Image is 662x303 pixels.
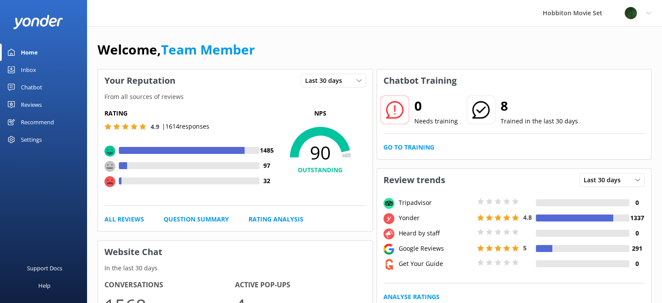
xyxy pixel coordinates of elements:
h3: Chatbot Training [377,69,463,92]
div: Reviews [21,96,42,113]
h4: 0 [629,198,645,208]
span: 5 [523,244,527,252]
p: In the last 30 days [98,263,373,273]
h4: 1337 [629,213,645,223]
div: Heard by staff [397,228,475,238]
h4: 32 [259,176,275,186]
div: Yonder [397,213,475,223]
a: Rating Analysis [249,214,303,224]
p: | 1614 responses [162,122,209,131]
h4: 0 [629,259,645,269]
h3: Review trends [377,169,452,191]
h4: 1485 [259,146,275,155]
img: 34-1625720359.png [624,7,637,20]
img: yonder-white-logo.png [13,15,63,29]
h4: 0 [629,228,645,238]
div: Google Reviews [397,244,475,253]
h4: Active Pop-ups [235,279,366,291]
div: Help [38,277,50,294]
div: Tripadvisor [397,198,475,208]
p: NPS [275,109,366,118]
span: Last 30 days [584,175,626,185]
h3: Website Chat [98,241,373,263]
div: Settings [21,131,42,148]
div: Support Docs [27,259,62,277]
span: 4.9 [151,123,159,131]
span: Last 30 days [305,76,347,85]
div: Inbox [21,61,36,78]
h4: OUTSTANDING [275,165,366,175]
h2: 8 [501,95,578,116]
div: Chatbot [21,78,42,96]
p: From all sources of reviews [98,92,373,102]
h4: Conversations [104,279,235,291]
p: Needs training [414,116,458,126]
h1: Welcome, [97,39,255,60]
h4: 291 [629,244,645,253]
a: Question Summary [164,214,229,224]
div: Recommend [21,113,54,131]
span: 90 [275,142,366,163]
h5: Rating [104,109,275,118]
a: Team Member [161,41,255,58]
h2: 0 [414,95,458,116]
h3: Your Reputation [98,69,182,92]
p: Trained in the last 30 days [501,116,578,126]
div: Get Your Guide [397,259,475,269]
a: All Reviews [104,214,144,224]
div: Home [21,44,38,61]
a: Analyse Ratings [383,292,440,302]
h4: 97 [259,161,275,170]
a: Go to Training [383,143,434,152]
span: 4.8 [523,213,532,221]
